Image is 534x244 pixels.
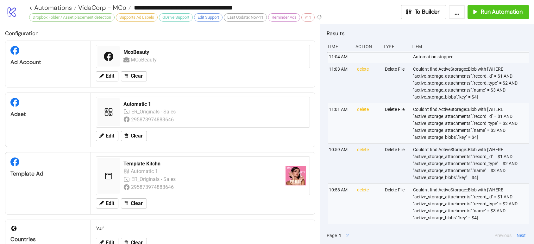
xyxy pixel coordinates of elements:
[356,184,380,224] div: delete
[328,63,352,103] div: 11:03 AM
[286,166,306,186] img: https://scontent-fra3-1.xx.fbcdn.net/v/t45.1600-4/479724001_120216927173110694_899479758034190333...
[515,232,528,239] button: Next
[159,13,193,22] div: GDrive Support
[384,103,408,143] div: Delete File
[93,222,312,234] div: "AU"
[415,8,440,16] span: To Builder
[412,144,531,183] div: Couldn't find ActiveStorage::Blob with [WHERE "active_storage_attachments"."record_id" = $1 AND "...
[411,41,529,53] div: Item
[224,13,267,22] div: Last Update: Nov-11
[106,133,114,139] span: Edit
[328,144,352,183] div: 10:59 AM
[96,198,118,209] button: Edit
[5,29,315,37] h2: Configuration
[328,184,352,224] div: 10:58 AM
[344,232,351,239] button: 2
[327,29,529,37] h2: Results
[10,170,85,177] div: Template Ad
[481,8,523,16] span: Run Automation
[29,13,115,22] div: Dropbox Folder / Asset placement detection
[383,41,406,53] div: Type
[123,101,306,108] div: Automatic 1
[412,51,531,63] div: Automation stopped
[10,59,85,66] div: Ad Account
[328,51,352,63] div: 11:04 AM
[106,73,114,79] span: Edit
[121,131,147,141] button: Clear
[29,4,77,11] a: < Automations
[412,184,531,224] div: Couldn't find ActiveStorage::Blob with [WHERE "active_storage_attachments"."record_id" = $1 AND "...
[337,232,343,239] button: 1
[328,103,352,143] div: 11:01 AM
[131,73,143,79] span: Clear
[356,63,380,103] div: delete
[384,144,408,183] div: Delete File
[356,144,380,183] div: delete
[131,56,158,64] div: MCoBeauty
[268,13,300,22] div: Reminder Ads
[10,236,85,243] div: Countries
[384,63,408,103] div: Delete File
[116,13,158,22] div: Supports Ad Labels
[468,5,529,19] button: Run Automation
[493,232,513,239] button: Previous
[131,201,143,206] span: Clear
[131,183,175,191] div: 295873974883646
[356,103,380,143] div: delete
[194,13,223,22] div: Edit Support
[121,198,147,209] button: Clear
[301,13,315,22] div: v11
[77,4,131,11] a: VidaCorp - MCo
[123,160,280,167] div: Template Kitchn
[327,232,337,239] span: Page
[96,131,118,141] button: Edit
[77,3,126,12] span: VidaCorp - MCo
[327,41,350,53] div: Time
[384,184,408,224] div: Delete File
[96,71,118,81] button: Edit
[131,167,160,175] div: Automatic 1
[121,71,147,81] button: Clear
[131,175,177,183] div: ER_Originals - Sales
[131,108,177,116] div: ER_Originals - Sales
[355,41,379,53] div: Action
[123,49,306,56] div: McoBeauty
[131,133,143,139] span: Clear
[131,116,175,124] div: 295873974883646
[449,5,465,19] button: ...
[106,201,114,206] span: Edit
[412,63,531,103] div: Couldn't find ActiveStorage::Blob with [WHERE "active_storage_attachments"."record_id" = $1 AND "...
[401,5,447,19] button: To Builder
[10,111,85,118] div: Adset
[412,103,531,143] div: Couldn't find ActiveStorage::Blob with [WHERE "active_storage_attachments"."record_id" = $1 AND "...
